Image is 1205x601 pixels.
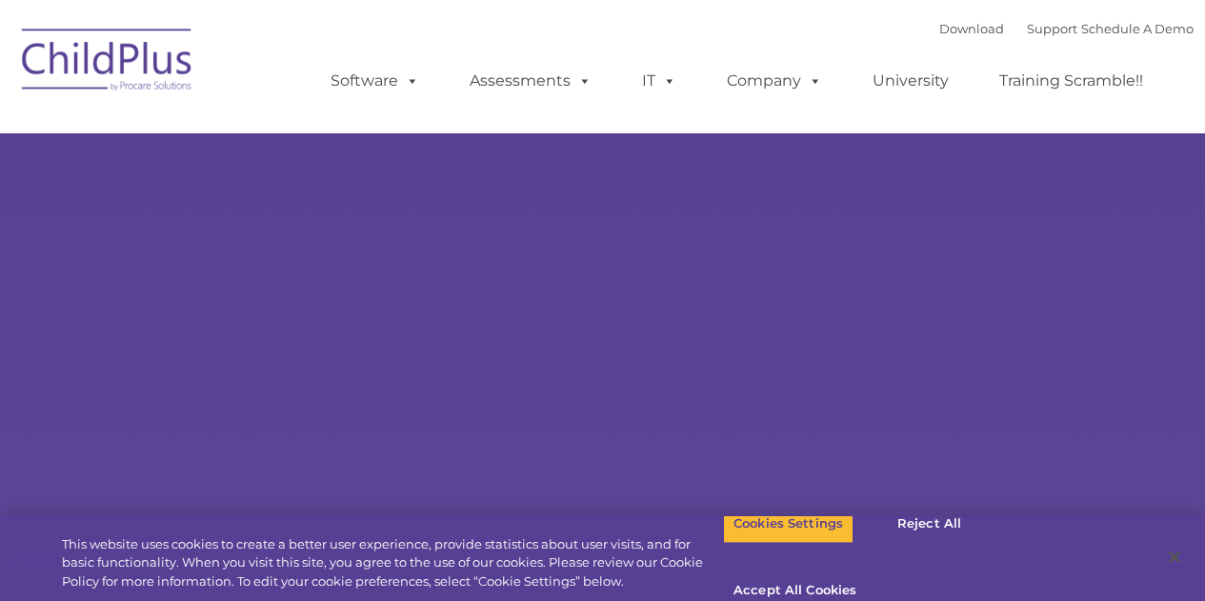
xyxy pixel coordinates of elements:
font: | [939,21,1194,36]
div: This website uses cookies to create a better user experience, provide statistics about user visit... [62,535,723,591]
button: Reject All [870,504,989,544]
a: Company [708,62,841,100]
a: Support [1027,21,1077,36]
a: Schedule A Demo [1081,21,1194,36]
a: Assessments [451,62,611,100]
button: Close [1154,536,1195,578]
img: ChildPlus by Procare Solutions [12,15,203,110]
a: Software [311,62,438,100]
a: IT [623,62,695,100]
button: Cookies Settings [723,504,854,544]
a: University [854,62,968,100]
a: Download [939,21,1004,36]
a: Training Scramble!! [980,62,1162,100]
